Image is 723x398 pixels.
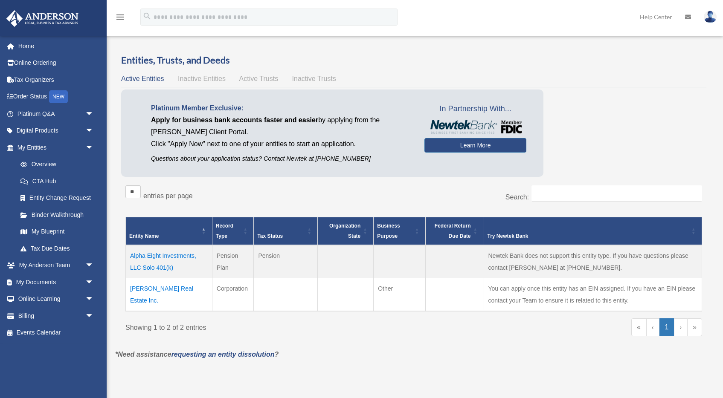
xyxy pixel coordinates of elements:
label: entries per page [143,192,193,199]
a: Overview [12,156,98,173]
a: Order StatusNEW [6,88,107,106]
a: Tax Due Dates [12,240,102,257]
a: Online Ordering [6,55,107,72]
a: Online Learningarrow_drop_down [6,291,107,308]
th: Tax Status: Activate to sort [254,217,318,245]
img: Anderson Advisors Platinum Portal [4,10,81,27]
div: Try Newtek Bank [488,231,689,241]
p: Platinum Member Exclusive: [151,102,412,114]
img: NewtekBankLogoSM.png [429,120,522,134]
a: Billingarrow_drop_down [6,307,107,324]
span: Federal Return Due Date [435,223,471,239]
a: Learn More [424,138,526,153]
td: Other [374,278,425,311]
img: User Pic [704,11,717,23]
div: Showing 1 to 2 of 2 entries [125,318,407,334]
span: Business Purpose [377,223,400,239]
span: arrow_drop_down [85,105,102,123]
th: Entity Name: Activate to invert sorting [126,217,212,245]
th: Federal Return Due Date: Activate to sort [425,217,484,245]
span: arrow_drop_down [85,257,102,274]
span: arrow_drop_down [85,122,102,140]
th: Try Newtek Bank : Activate to sort [484,217,702,245]
p: by applying from the [PERSON_NAME] Client Portal. [151,114,412,138]
span: Tax Status [257,233,283,239]
a: Tax Organizers [6,71,107,88]
span: Active Trusts [239,75,279,82]
a: Entity Change Request [12,190,102,207]
p: Click "Apply Now" next to one of your entities to start an application. [151,138,412,150]
a: CTA Hub [12,173,102,190]
span: Active Entities [121,75,164,82]
a: menu [115,15,125,22]
a: Events Calendar [6,324,107,341]
td: Pension Plan [212,245,254,278]
h3: Entities, Trusts, and Deeds [121,54,706,67]
th: Record Type: Activate to sort [212,217,254,245]
span: Organization State [329,223,360,239]
a: Platinum Q&Aarrow_drop_down [6,105,107,122]
span: Record Type [216,223,233,239]
td: Newtek Bank does not support this entity type. If you have questions please contact [PERSON_NAME]... [484,245,702,278]
span: arrow_drop_down [85,307,102,325]
td: Pension [254,245,318,278]
span: In Partnership With... [424,102,526,116]
td: You can apply once this entity has an EIN assigned. If you have an EIN please contact your Team t... [484,278,702,311]
a: My Anderson Teamarrow_drop_down [6,257,107,274]
a: Previous [646,318,659,336]
a: My Blueprint [12,223,102,240]
label: Search: [505,193,529,201]
th: Business Purpose: Activate to sort [374,217,425,245]
p: Questions about your application status? Contact Newtek at [PHONE_NUMBER] [151,153,412,164]
i: menu [115,12,125,22]
a: Home [6,37,107,55]
td: [PERSON_NAME] Real Estate Inc. [126,278,212,311]
span: Inactive Entities [178,75,226,82]
a: Binder Walkthrough [12,206,102,223]
th: Organization State: Activate to sort [318,217,374,245]
a: My Documentsarrow_drop_down [6,274,107,291]
td: Corporation [212,278,254,311]
span: arrow_drop_down [85,274,102,291]
td: Alpha Eight Investments, LLC Solo 401(k) [126,245,212,278]
a: Digital Productsarrow_drop_down [6,122,107,139]
i: search [142,12,152,21]
div: NEW [49,90,68,103]
span: Inactive Trusts [292,75,336,82]
span: Apply for business bank accounts faster and easier [151,116,318,124]
a: First [631,318,646,336]
em: *Need assistance ? [115,351,279,358]
span: arrow_drop_down [85,139,102,156]
a: 1 [659,318,674,336]
a: requesting an entity dissolution [171,351,275,358]
span: Entity Name [129,233,159,239]
a: Last [687,318,702,336]
a: Next [674,318,687,336]
span: arrow_drop_down [85,291,102,308]
a: My Entitiesarrow_drop_down [6,139,102,156]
